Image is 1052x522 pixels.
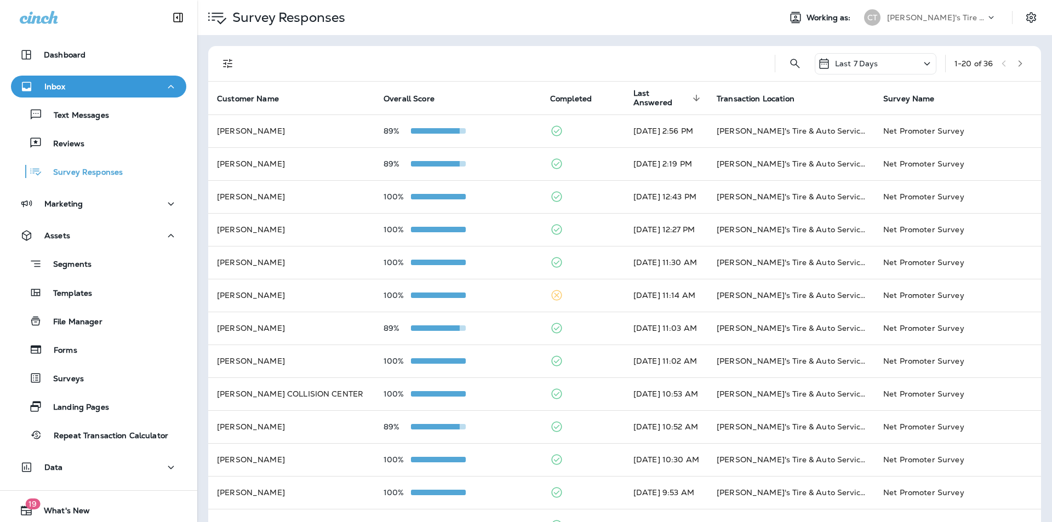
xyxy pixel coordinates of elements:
td: Net Promoter Survey [874,443,1041,476]
p: File Manager [42,317,102,328]
button: Survey Responses [11,160,186,183]
p: Dashboard [44,50,85,59]
td: [PERSON_NAME] COLLISION CENTER [208,377,375,410]
td: [DATE] 2:56 PM [625,114,708,147]
td: [DATE] 12:43 PM [625,180,708,213]
p: Data [44,463,63,472]
span: Completed [550,94,606,104]
span: Last Answered [633,89,704,107]
span: Transaction Location [717,94,794,104]
p: 89% [384,127,411,135]
td: Net Promoter Survey [874,312,1041,345]
td: [PERSON_NAME]'s Tire & Auto Service | [GEOGRAPHIC_DATA] [708,410,874,443]
td: [DATE] 12:27 PM [625,213,708,246]
p: 100% [384,192,411,201]
button: 19What's New [11,500,186,521]
td: Net Promoter Survey [874,476,1041,509]
button: Collapse Sidebar [163,7,193,28]
button: Search Survey Responses [784,53,806,74]
button: Forms [11,338,186,361]
span: Survey Name [883,94,935,104]
div: 1 - 20 of 36 [954,59,993,68]
button: Marketing [11,193,186,215]
button: Inbox [11,76,186,97]
td: [PERSON_NAME]'s Tire & Auto Service | [PERSON_NAME] [708,345,874,377]
p: 100% [384,488,411,497]
td: [PERSON_NAME] [208,147,375,180]
td: Net Promoter Survey [874,377,1041,410]
p: Landing Pages [42,403,109,413]
td: [PERSON_NAME] [208,279,375,312]
td: [PERSON_NAME] [208,443,375,476]
td: Net Promoter Survey [874,246,1041,279]
td: Net Promoter Survey [874,147,1041,180]
button: Templates [11,281,186,304]
td: Net Promoter Survey [874,410,1041,443]
span: Overall Score [384,94,449,104]
span: Survey Name [883,94,949,104]
td: [PERSON_NAME] [208,312,375,345]
td: [PERSON_NAME]'s Tire & Auto Service | [GEOGRAPHIC_DATA] [708,312,874,345]
span: Customer Name [217,94,279,104]
span: 19 [25,498,40,509]
span: Transaction Location [717,94,809,104]
span: Last Answered [633,89,689,107]
td: [DATE] 11:02 AM [625,345,708,377]
button: Filters [217,53,239,74]
button: Segments [11,252,186,276]
p: 89% [384,159,411,168]
p: 100% [384,357,411,365]
p: Last 7 Days [835,59,878,68]
td: [DATE] 11:14 AM [625,279,708,312]
p: 100% [384,258,411,267]
td: [PERSON_NAME] [208,410,375,443]
p: Survey Responses [42,168,123,178]
td: [PERSON_NAME]'s Tire & Auto Service | [GEOGRAPHIC_DATA] [708,279,874,312]
td: Net Promoter Survey [874,213,1041,246]
td: Net Promoter Survey [874,114,1041,147]
p: 89% [384,324,411,332]
button: Landing Pages [11,395,186,418]
td: [PERSON_NAME] [208,345,375,377]
button: Surveys [11,366,186,389]
p: Survey Responses [228,9,345,26]
button: Data [11,456,186,478]
td: [PERSON_NAME]'s Tire & Auto Service | [GEOGRAPHIC_DATA] [708,180,874,213]
td: [PERSON_NAME] [208,213,375,246]
td: [PERSON_NAME] [208,476,375,509]
p: Segments [42,260,92,271]
button: Assets [11,225,186,246]
td: [DATE] 2:19 PM [625,147,708,180]
td: [DATE] 11:30 AM [625,246,708,279]
button: Reviews [11,131,186,154]
p: [PERSON_NAME]'s Tire & Auto [887,13,986,22]
p: Reviews [42,139,84,150]
p: 100% [384,225,411,234]
p: Surveys [42,374,84,385]
span: Working as: [807,13,853,22]
p: Assets [44,231,70,240]
td: [DATE] 9:53 AM [625,476,708,509]
td: [PERSON_NAME]'s Tire & Auto Service | [PERSON_NAME] [708,443,874,476]
p: Forms [43,346,77,356]
td: Net Promoter Survey [874,345,1041,377]
td: [DATE] 11:03 AM [625,312,708,345]
td: [DATE] 10:30 AM [625,443,708,476]
span: Overall Score [384,94,434,104]
p: 100% [384,291,411,300]
button: Dashboard [11,44,186,66]
td: [PERSON_NAME]'s Tire & Auto Service | [GEOGRAPHIC_DATA] [708,147,874,180]
div: CT [864,9,881,26]
td: [DATE] 10:52 AM [625,410,708,443]
p: Repeat Transaction Calculator [43,431,168,441]
td: Net Promoter Survey [874,180,1041,213]
button: Repeat Transaction Calculator [11,423,186,446]
p: Templates [42,289,92,299]
td: [DATE] 10:53 AM [625,377,708,410]
span: Completed [550,94,592,104]
span: What's New [33,506,90,519]
p: 100% [384,389,411,398]
td: [PERSON_NAME] [208,246,375,279]
td: [PERSON_NAME]'s Tire & Auto Service | [GEOGRAPHIC_DATA] [708,476,874,509]
td: [PERSON_NAME]'s Tire & Auto Service | [PERSON_NAME] [708,213,874,246]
